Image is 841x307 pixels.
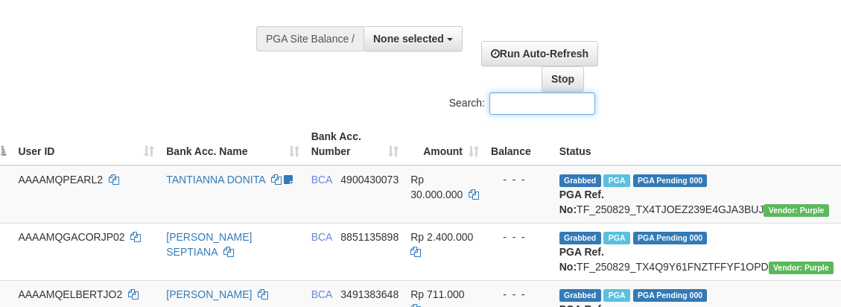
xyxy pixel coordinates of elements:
[12,123,160,165] th: User ID: activate to sort column ascending
[410,288,464,300] span: Rp 711.000
[166,288,252,300] a: [PERSON_NAME]
[340,174,399,186] span: Copy 4900430073 to clipboard
[559,174,601,187] span: Grabbed
[449,92,595,115] label: Search:
[489,92,595,115] input: Search:
[481,41,598,66] a: Run Auto-Refresh
[305,123,405,165] th: Bank Acc. Number: activate to sort column ascending
[764,204,828,217] span: Vendor URL: https://trx4.1velocity.biz
[485,123,553,165] th: Balance
[311,231,332,243] span: BCA
[18,288,122,300] span: AAAAMQELBERTJO2
[633,289,708,302] span: PGA Pending
[491,287,548,302] div: - - -
[364,26,463,51] button: None selected
[491,230,548,244] div: - - -
[160,123,305,165] th: Bank Acc. Name: activate to sort column ascending
[559,232,601,244] span: Grabbed
[18,231,124,243] span: AAAAMQGACORJP02
[256,26,364,51] div: PGA Site Balance /
[603,289,629,302] span: Marked by aafsoycanthlai
[311,288,332,300] span: BCA
[404,123,485,165] th: Amount: activate to sort column ascending
[491,172,548,187] div: - - -
[340,231,399,243] span: Copy 8851135898 to clipboard
[769,262,834,274] span: Vendor URL: https://trx4.1velocity.biz
[18,174,103,186] span: AAAAMQPEARL2
[542,66,584,92] a: Stop
[410,231,473,243] span: Rp 2.400.000
[373,33,444,45] span: None selected
[166,174,265,186] a: TANTIANNA DONITA
[603,232,629,244] span: Marked by aafnonsreyleab
[633,174,708,187] span: PGA Pending
[559,246,604,273] b: PGA Ref. No:
[559,189,604,215] b: PGA Ref. No:
[559,289,601,302] span: Grabbed
[410,174,463,200] span: Rp 30.000.000
[311,174,332,186] span: BCA
[633,232,708,244] span: PGA Pending
[166,231,252,258] a: [PERSON_NAME] SEPTIANA
[603,174,629,187] span: Marked by aafmaleo
[340,288,399,300] span: Copy 3491383648 to clipboard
